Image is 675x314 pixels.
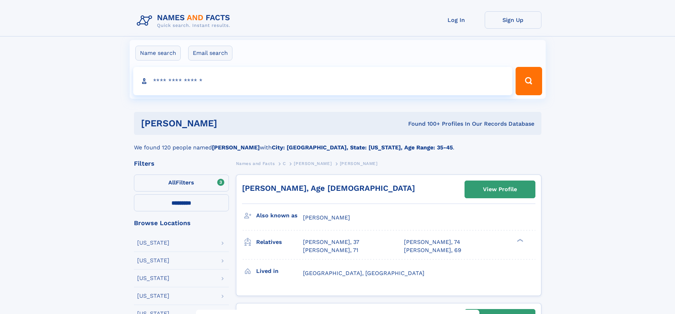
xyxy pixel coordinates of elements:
[256,210,303,222] h3: Also known as
[340,161,378,166] span: [PERSON_NAME]
[168,179,176,186] span: All
[242,184,415,193] a: [PERSON_NAME], Age [DEMOGRAPHIC_DATA]
[256,265,303,277] h3: Lived in
[283,161,286,166] span: C
[313,120,534,128] div: Found 100+ Profiles In Our Records Database
[303,246,358,254] a: [PERSON_NAME], 71
[404,246,461,254] a: [PERSON_NAME], 69
[404,238,460,246] a: [PERSON_NAME], 74
[188,46,232,61] label: Email search
[256,236,303,248] h3: Relatives
[137,240,169,246] div: [US_STATE]
[515,238,524,243] div: ❯
[303,214,350,221] span: [PERSON_NAME]
[134,160,229,167] div: Filters
[134,175,229,192] label: Filters
[137,275,169,281] div: [US_STATE]
[516,67,542,95] button: Search Button
[283,159,286,168] a: C
[465,181,535,198] a: View Profile
[294,161,332,166] span: [PERSON_NAME]
[141,119,313,128] h1: [PERSON_NAME]
[303,270,424,276] span: [GEOGRAPHIC_DATA], [GEOGRAPHIC_DATA]
[134,11,236,30] img: Logo Names and Facts
[137,293,169,299] div: [US_STATE]
[135,46,181,61] label: Name search
[303,238,359,246] a: [PERSON_NAME], 37
[236,159,275,168] a: Names and Facts
[133,67,513,95] input: search input
[134,220,229,226] div: Browse Locations
[294,159,332,168] a: [PERSON_NAME]
[428,11,485,29] a: Log In
[137,258,169,263] div: [US_STATE]
[483,181,517,198] div: View Profile
[485,11,541,29] a: Sign Up
[212,144,260,151] b: [PERSON_NAME]
[134,135,541,152] div: We found 120 people named with .
[272,144,453,151] b: City: [GEOGRAPHIC_DATA], State: [US_STATE], Age Range: 35-45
